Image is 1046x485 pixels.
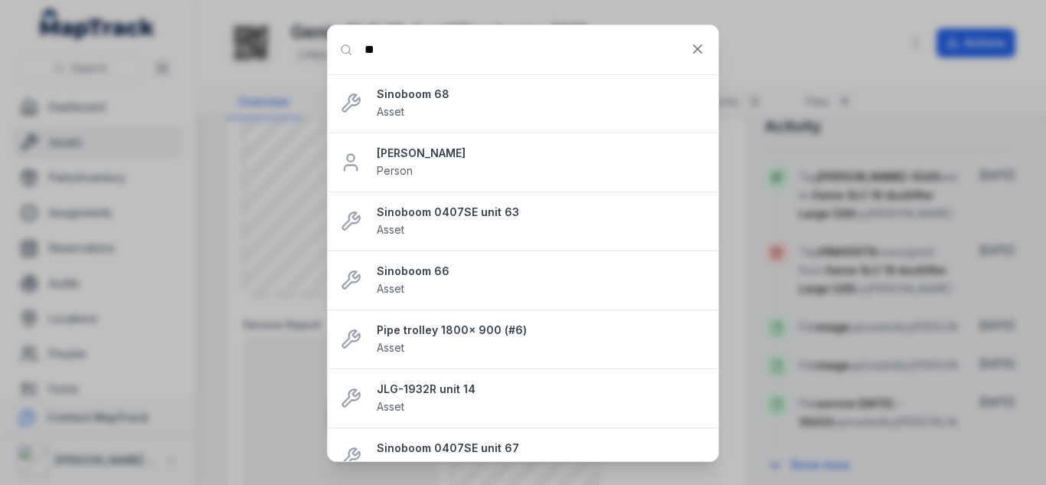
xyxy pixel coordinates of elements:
[377,382,706,397] strong: JLG-1932R unit 14
[377,341,404,354] span: Asset
[377,164,413,177] span: Person
[377,146,706,179] a: [PERSON_NAME]Person
[377,87,706,120] a: Sinoboom 68Asset
[377,205,706,238] a: Sinoboom 0407SE unit 63Asset
[377,323,706,356] a: Pipe trolley 1800x 900 (#6)Asset
[377,282,404,295] span: Asset
[377,146,706,161] strong: [PERSON_NAME]
[377,323,706,338] strong: Pipe trolley 1800x 900 (#6)
[377,264,706,279] strong: Sinoboom 66
[377,264,706,297] a: Sinoboom 66Asset
[377,205,706,220] strong: Sinoboom 0407SE unit 63
[377,105,404,118] span: Asset
[377,382,706,415] a: JLG-1932R unit 14Asset
[377,441,706,456] strong: Sinoboom 0407SE unit 67
[377,400,404,413] span: Asset
[377,223,404,236] span: Asset
[377,87,706,102] strong: Sinoboom 68
[377,459,404,472] span: Asset
[377,441,706,474] a: Sinoboom 0407SE unit 67Asset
